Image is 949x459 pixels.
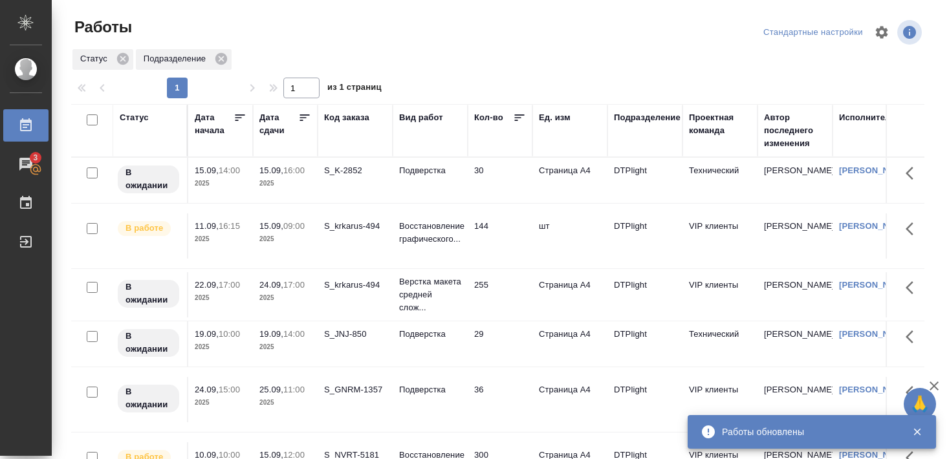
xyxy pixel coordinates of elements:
td: DTPlight [607,158,682,203]
div: Кол-во [474,111,503,124]
div: Код заказа [324,111,369,124]
p: 2025 [259,341,311,354]
span: из 1 страниц [327,80,382,98]
span: Посмотреть информацию [897,20,924,45]
p: 10:00 [219,329,240,339]
a: [PERSON_NAME] [839,329,911,339]
div: split button [760,23,866,43]
td: 255 [468,272,532,317]
p: В ожидании [125,330,171,356]
p: 2025 [259,177,311,190]
td: Технический [682,321,758,367]
div: Подразделение [614,111,681,124]
p: 15:00 [219,385,240,394]
div: Исполнитель назначен, приступать к работе пока рано [116,164,180,195]
div: Статус [72,49,133,70]
td: VIP клиенты [682,213,758,259]
p: Верстка макета средней слож... [399,275,461,314]
p: 2025 [259,396,311,409]
div: Работы обновлены [722,425,893,438]
div: S_krkarus-494 [324,220,386,233]
div: S_K-2852 [324,164,386,177]
td: DTPlight [607,213,682,259]
div: Вид работ [399,111,443,124]
div: Исполнитель назначен, приступать к работе пока рано [116,279,180,309]
a: 3 [3,148,49,180]
div: S_krkarus-494 [324,279,386,292]
p: В ожидании [125,281,171,306]
div: Автор последнего изменения [764,111,826,150]
button: Закрыть [904,426,930,438]
p: 22.09, [195,280,219,290]
p: Подверстка [399,164,461,177]
p: 24.09, [259,280,283,290]
td: 144 [468,213,532,259]
button: Здесь прячутся важные кнопки [898,377,929,408]
span: 3 [25,151,45,164]
p: 2025 [259,233,311,246]
td: VIP клиенты [682,377,758,422]
td: Технический [682,158,758,203]
p: В работе [125,222,163,235]
p: 19.09, [259,329,283,339]
button: 🙏 [904,388,936,420]
p: 17:00 [283,280,305,290]
td: DTPlight [607,321,682,367]
td: [PERSON_NAME] [758,377,833,422]
div: S_JNJ-850 [324,328,386,341]
p: 15.09, [259,165,283,175]
p: 2025 [195,177,246,190]
td: 36 [468,377,532,422]
div: Исполнитель выполняет работу [116,220,180,237]
p: Подверстка [399,383,461,396]
p: Статус [80,52,112,65]
p: В ожидании [125,166,171,192]
span: Настроить таблицу [866,17,897,48]
p: 09:00 [283,221,305,231]
p: 19.09, [195,329,219,339]
p: 15.09, [195,165,219,175]
p: 2025 [195,396,246,409]
div: Проектная команда [689,111,751,137]
p: 15.09, [259,221,283,231]
p: 17:00 [219,280,240,290]
a: [PERSON_NAME] [839,165,911,175]
p: 14:00 [283,329,305,339]
td: [PERSON_NAME] [758,213,833,259]
td: Страница А4 [532,321,607,367]
button: Здесь прячутся важные кнопки [898,272,929,303]
div: Подразделение [136,49,232,70]
span: 🙏 [909,390,931,418]
p: Подверстка [399,328,461,341]
div: Исполнитель назначен, приступать к работе пока рано [116,383,180,414]
div: Статус [120,111,149,124]
td: [PERSON_NAME] [758,321,833,367]
td: Страница А4 [532,272,607,317]
p: 11:00 [283,385,305,394]
div: Исполнитель назначен, приступать к работе пока рано [116,328,180,358]
p: 16:00 [283,165,305,175]
div: S_GNRM-1357 [324,383,386,396]
a: [PERSON_NAME] [839,280,911,290]
button: Здесь прячутся важные кнопки [898,213,929,244]
p: 14:00 [219,165,240,175]
td: VIP клиенты [682,272,758,317]
p: 2025 [195,233,246,246]
a: [PERSON_NAME] [839,221,911,231]
p: 2025 [259,292,311,304]
td: [PERSON_NAME] [758,158,833,203]
p: Восстановление графического... [399,220,461,246]
div: Ед. изм [539,111,571,124]
p: Подразделение [144,52,210,65]
td: DTPlight [607,272,682,317]
p: 25.09, [259,385,283,394]
td: Страница А4 [532,158,607,203]
div: Дата начала [195,111,234,137]
button: Здесь прячутся важные кнопки [898,321,929,352]
td: DTPlight [607,377,682,422]
span: Работы [71,17,132,37]
td: 30 [468,158,532,203]
p: 11.09, [195,221,219,231]
p: 2025 [195,292,246,304]
a: [PERSON_NAME] [839,385,911,394]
